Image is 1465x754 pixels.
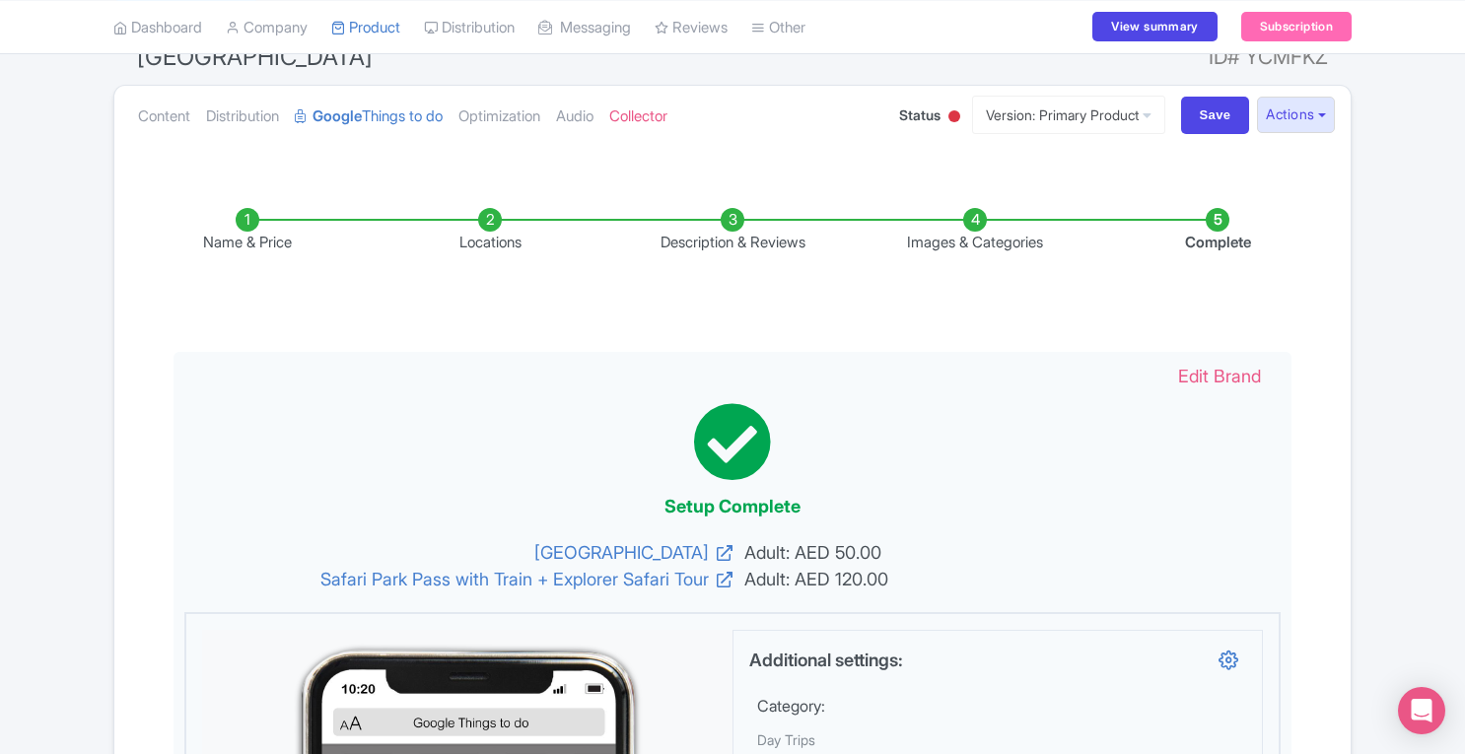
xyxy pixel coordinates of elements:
[732,539,1261,566] span: Adult: AED 50.00
[206,86,279,148] a: Distribution
[204,539,732,566] a: [GEOGRAPHIC_DATA]
[972,96,1165,134] a: Version: Primary Product
[854,208,1096,254] li: Images & Categories
[664,496,801,516] span: Setup Complete
[126,208,369,254] li: Name & Price
[757,731,815,748] span: Day Trips
[458,86,540,148] a: Optimization
[899,104,941,125] span: Status
[1158,363,1281,389] a: Edit Brand
[1096,208,1339,254] li: Complete
[749,647,903,676] label: Additional settings:
[611,208,854,254] li: Description & Reviews
[1241,12,1352,41] a: Subscription
[1181,97,1250,134] input: Save
[609,86,667,148] a: Collector
[137,42,373,71] span: [GEOGRAPHIC_DATA]
[1092,12,1217,41] a: View summary
[369,208,611,254] li: Locations
[138,86,190,148] a: Content
[1257,97,1335,133] button: Actions
[1209,37,1328,77] span: ID# YCMFKZ
[313,105,362,128] strong: Google
[204,566,732,592] a: Safari Park Pass with Train + Explorer Safari Tour
[732,566,1261,592] span: Adult: AED 120.00
[556,86,593,148] a: Audio
[944,103,964,133] div: Inactive
[1398,687,1445,734] div: Open Intercom Messenger
[757,694,825,718] label: Category:
[295,86,443,148] a: GoogleThings to do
